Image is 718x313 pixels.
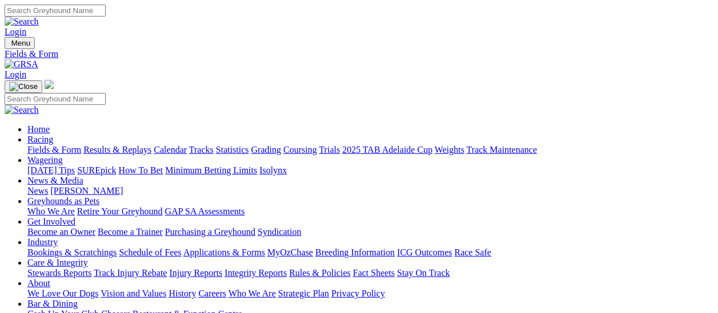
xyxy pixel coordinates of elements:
[216,145,249,155] a: Statistics
[5,27,26,36] a: Login
[45,80,54,89] img: logo-grsa-white.png
[27,268,91,278] a: Stewards Reports
[101,288,166,298] a: Vision and Values
[83,145,151,155] a: Results & Replays
[289,268,351,278] a: Rules & Policies
[50,186,123,196] a: [PERSON_NAME]
[267,247,313,257] a: MyOzChase
[397,247,452,257] a: ICG Outcomes
[11,39,30,47] span: Menu
[315,247,395,257] a: Breeding Information
[27,268,713,278] div: Care & Integrity
[169,268,222,278] a: Injury Reports
[224,268,287,278] a: Integrity Reports
[467,145,537,155] a: Track Maintenance
[183,247,265,257] a: Applications & Forms
[454,247,491,257] a: Race Safe
[189,145,214,155] a: Tracks
[27,186,713,196] div: News & Media
[27,258,88,267] a: Care & Integrity
[27,288,98,298] a: We Love Our Dogs
[27,247,117,257] a: Bookings & Scratchings
[228,288,276,298] a: Who We Are
[27,186,48,196] a: News
[259,165,287,175] a: Isolynx
[5,93,106,105] input: Search
[5,37,35,49] button: Toggle navigation
[27,288,713,299] div: About
[27,217,75,226] a: Get Involved
[27,227,713,237] div: Get Involved
[283,145,317,155] a: Coursing
[27,145,81,155] a: Fields & Form
[27,124,50,134] a: Home
[331,288,385,298] a: Privacy Policy
[27,165,75,175] a: [DATE] Tips
[5,17,39,27] img: Search
[94,268,167,278] a: Track Injury Rebate
[169,288,196,298] a: History
[165,227,255,237] a: Purchasing a Greyhound
[27,206,75,216] a: Who We Are
[5,49,713,59] a: Fields & Form
[342,145,432,155] a: 2025 TAB Adelaide Cup
[27,135,53,144] a: Racing
[5,70,26,79] a: Login
[198,288,226,298] a: Careers
[27,145,713,155] div: Racing
[27,299,78,308] a: Bar & Dining
[27,247,713,258] div: Industry
[27,278,50,288] a: About
[27,227,95,237] a: Become an Owner
[119,247,181,257] a: Schedule of Fees
[353,268,395,278] a: Fact Sheets
[77,165,116,175] a: SUREpick
[98,227,163,237] a: Become a Trainer
[278,288,329,298] a: Strategic Plan
[5,80,42,93] button: Toggle navigation
[119,165,163,175] a: How To Bet
[397,268,450,278] a: Stay On Track
[319,145,340,155] a: Trials
[5,59,38,70] img: GRSA
[77,206,163,216] a: Retire Your Greyhound
[5,105,39,115] img: Search
[27,155,63,165] a: Wagering
[165,165,257,175] a: Minimum Betting Limits
[27,206,713,217] div: Greyhounds as Pets
[27,165,713,176] div: Wagering
[154,145,187,155] a: Calendar
[5,5,106,17] input: Search
[27,237,58,247] a: Industry
[9,82,38,91] img: Close
[435,145,464,155] a: Weights
[27,196,99,206] a: Greyhounds as Pets
[258,227,301,237] a: Syndication
[251,145,281,155] a: Grading
[165,206,245,216] a: GAP SA Assessments
[27,176,83,185] a: News & Media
